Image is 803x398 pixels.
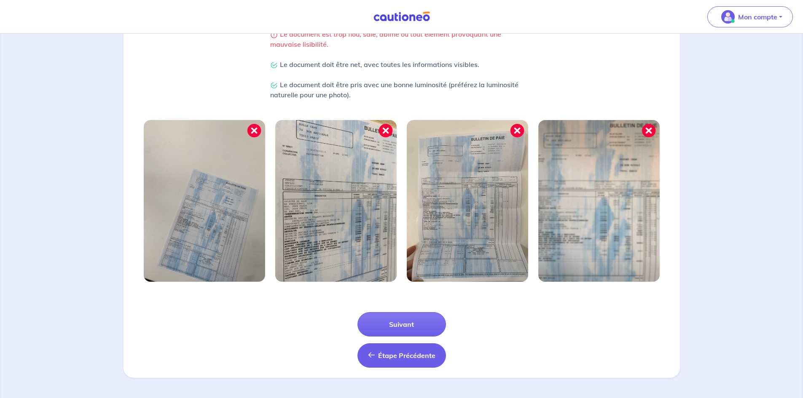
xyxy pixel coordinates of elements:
img: Image mal cadrée 1 [144,120,265,282]
button: Étape Précédente [357,343,446,368]
img: Image mal cadrée 4 [538,120,660,282]
img: Image mal cadrée 2 [275,120,397,282]
p: Mon compte [738,12,777,22]
img: Check [270,82,278,89]
img: Image mal cadrée 3 [407,120,528,282]
button: illu_account_valid_menu.svgMon compte [707,6,793,27]
img: Cautioneo [370,11,433,22]
p: Le document doit être net, avec toutes les informations visibles. Le document doit être pris avec... [270,59,533,100]
img: Warning [270,31,278,39]
img: Check [270,61,278,69]
button: Suivant [357,312,446,337]
p: Le document est trop flou, sale, abîmé ou tout élément provoquant une mauvaise lisibilité. [270,29,533,49]
span: Étape Précédente [378,351,435,360]
img: illu_account_valid_menu.svg [721,10,735,24]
